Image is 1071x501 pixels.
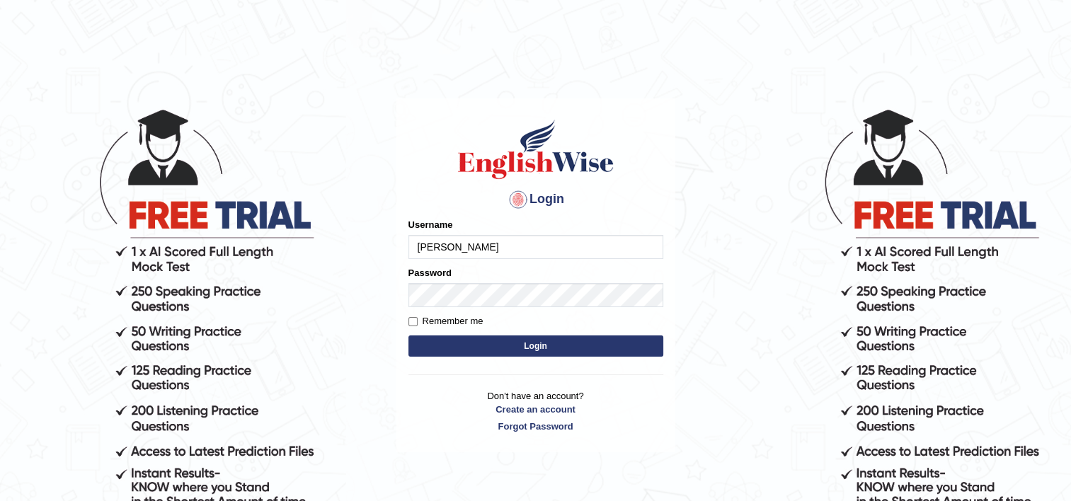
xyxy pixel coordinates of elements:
[408,317,418,326] input: Remember me
[408,389,663,433] p: Don't have an account?
[408,218,453,231] label: Username
[455,117,617,181] img: Logo of English Wise sign in for intelligent practice with AI
[408,420,663,433] a: Forgot Password
[408,266,452,280] label: Password
[408,188,663,211] h4: Login
[408,314,483,328] label: Remember me
[408,403,663,416] a: Create an account
[408,335,663,357] button: Login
